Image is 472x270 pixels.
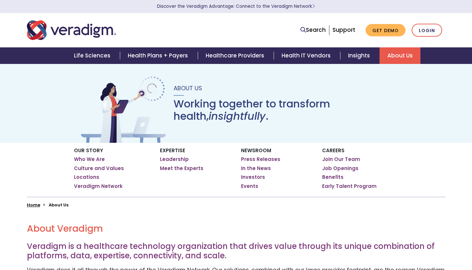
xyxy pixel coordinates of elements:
a: Early Talent Program [322,183,377,190]
a: Join Our Team [322,156,360,163]
a: Who We Are [74,156,105,163]
h2: About Veradigm [27,223,445,234]
a: Benefits [322,174,344,180]
a: Job Openings [322,165,358,172]
a: Search [300,26,326,34]
a: About Us [380,47,420,64]
a: Login [412,24,442,37]
a: Life Sciences [66,47,120,64]
span: About Us [174,84,202,92]
a: Get Demo [366,24,405,37]
a: Meet the Experts [160,165,203,172]
a: Press Releases [241,156,280,163]
a: Veradigm Network [74,183,123,190]
a: Discover the Veradigm Advantage: Connect to the Veradigm NetworkLearn More [157,3,315,9]
a: Insights [340,47,380,64]
em: insightfully [209,109,266,123]
h3: Veradigm is a healthcare technology organization that drives value through its unique combination... [27,242,445,261]
h1: Working together to transform health, . [174,98,393,123]
a: Events [241,183,258,190]
img: Veradigm logo [27,19,116,41]
a: In the News [241,165,271,172]
a: Locations [74,174,99,180]
a: Support [333,26,355,34]
a: Healthcare Providers [198,47,274,64]
a: Investors [241,174,265,180]
a: Leadership [160,156,189,163]
a: Home [27,202,40,208]
a: Culture and Values [74,165,124,172]
a: Health IT Vendors [274,47,340,64]
a: Health Plans + Payers [120,47,198,64]
span: Learn More [312,3,315,9]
